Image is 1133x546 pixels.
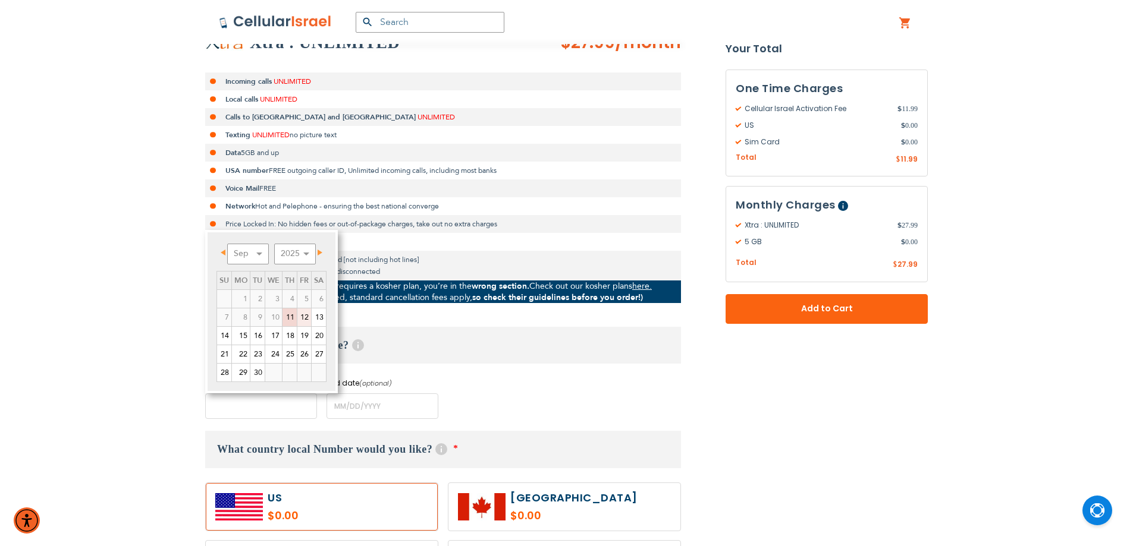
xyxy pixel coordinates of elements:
[265,308,282,326] span: 10
[219,15,332,29] img: Cellular Israel Logo
[217,308,231,326] span: 7
[560,31,615,54] span: $27.99
[297,308,311,326] a: 12
[232,308,250,326] span: 8
[318,250,322,255] span: Next
[897,220,902,231] span: $
[736,220,897,231] span: Xtra : UNLIMITED
[736,236,901,247] span: 5 GB
[312,327,326,345] a: 20
[265,327,282,345] a: 17
[250,290,265,308] span: 2
[312,290,326,308] span: 6
[250,327,265,345] a: 16
[269,166,497,175] span: FREE outgoing caller ID, Unlimited incoming calls, including most banks
[205,233,681,251] li: ALL PRICES INCLUDE 18% VAT
[352,339,364,351] span: Help
[901,137,918,147] span: 0.00
[736,120,901,131] span: US
[765,302,889,315] span: Add to Cart
[205,327,681,364] h3: When do you need service?
[901,236,918,247] span: 0.00
[297,345,311,363] a: 26
[314,275,324,286] span: Saturday
[225,77,272,86] strong: Incoming calls
[283,290,297,308] span: 4
[232,345,250,363] a: 22
[250,308,265,326] span: 9
[225,201,255,211] strong: Network
[250,364,265,381] a: 30
[205,215,681,233] li: Price Locked In: No hidden fees or out-of-package charges, take out no extra charges
[356,12,504,33] input: Search
[359,378,392,388] i: (optional)
[217,443,432,455] span: What country local Number would you like?
[259,184,276,193] span: FREE
[265,290,282,308] span: 3
[736,197,836,212] span: Monthly Charges
[472,280,529,292] strong: wrong section.
[418,112,455,122] span: UNLIMITED
[252,130,290,140] span: UNLIMITED
[310,245,325,260] a: Next
[225,184,259,193] strong: Voice Mail
[205,393,317,419] input: MM/DD/YYYY
[897,259,918,269] span: 27.99
[225,130,250,140] strong: Texting
[221,250,225,255] span: Prev
[217,364,231,381] a: 28
[268,275,280,286] span: Wednesday
[901,120,918,131] span: 0.00
[225,112,416,122] strong: Calls to [GEOGRAPHIC_DATA] and [GEOGRAPHIC_DATA]
[253,275,262,286] span: Tuesday
[300,275,309,286] span: Friday
[297,327,311,345] a: 19
[435,443,447,455] span: Help
[312,308,326,326] a: 13
[250,345,265,363] a: 23
[901,236,905,247] span: $
[219,275,229,286] span: Sunday
[893,260,897,270] span: $
[260,94,297,104] span: UNLIMITED
[726,40,928,58] strong: Your Total
[297,290,311,308] span: 5
[897,103,902,114] span: $
[736,152,757,163] span: Total
[205,280,681,303] p: If your yeshiva or seminary requires a kosher plan, you’re in the Check out our kosher plans (Onc...
[897,103,918,114] span: 11.99
[227,244,269,264] select: Select month
[225,166,269,175] strong: USA number
[232,327,250,345] a: 15
[205,251,681,280] li: Only person to person calls included [not including hot lines] *If the line will be abused it wil...
[232,364,250,381] a: 29
[327,393,438,419] input: MM/DD/YYYY
[232,290,250,308] span: 1
[901,137,905,147] span: $
[896,154,900,165] span: $
[900,154,918,164] span: 11.99
[225,94,258,104] strong: Local calls
[217,327,231,345] a: 14
[14,507,40,534] div: Accessibility Menu
[838,201,848,211] span: Help
[472,292,643,303] strong: so check their guidelines before you order!)
[274,244,316,264] select: Select year
[255,201,439,211] span: Hot and Pelephone - ensuring the best national converge
[274,77,311,86] span: UNLIMITED
[736,80,918,97] h3: One Time Charges
[327,378,438,389] label: End date
[285,275,294,286] span: Thursday
[205,144,681,162] li: 5GB and up
[283,327,297,345] a: 18
[901,120,905,131] span: $
[265,345,282,363] a: 24
[225,148,241,157] strong: Data
[283,308,297,326] a: 11
[632,280,652,292] a: here.
[726,294,928,324] button: Add to Cart
[217,345,231,363] a: 21
[290,130,337,140] span: no picture text
[234,275,247,286] span: Monday
[736,103,897,114] span: Cellular Israel Activation Fee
